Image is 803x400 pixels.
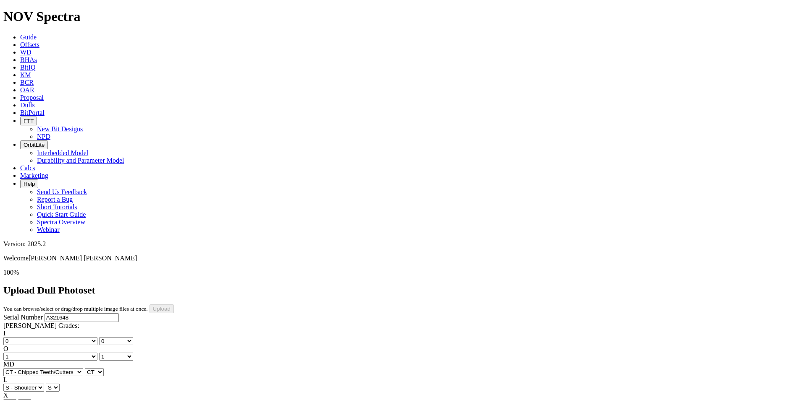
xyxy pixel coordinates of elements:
label: I [3,330,5,337]
small: You can browse/select or drag/drop multiple image files at once. [3,306,148,312]
a: Calcs [20,164,35,171]
a: Send Us Feedback [37,188,87,195]
a: BHAs [20,56,37,63]
a: Interbedded Model [37,149,88,156]
button: FTT [20,117,37,125]
a: NPD [37,133,50,140]
label: MD [3,361,14,368]
div: Version: 2025.2 [3,240,800,248]
span: OrbitLite [24,142,45,148]
a: Short Tutorials [37,203,77,210]
label: Serial Number [3,314,43,321]
a: Webinar [37,226,60,233]
a: BCR [20,79,34,86]
input: Upload [150,304,174,313]
a: OAR [20,86,34,94]
a: WD [20,49,31,56]
a: Marketing [20,172,48,179]
a: BitPortal [20,109,45,116]
a: New Bit Designs [37,125,83,132]
span: Help [24,181,35,187]
span: 100% [3,269,19,276]
span: [PERSON_NAME] [PERSON_NAME] [29,255,137,262]
label: X [3,392,8,399]
h2: Upload Dull Photoset [3,285,800,296]
a: Offsets [20,41,39,48]
span: FTT [24,118,34,124]
label: O [3,345,8,352]
a: Quick Start Guide [37,211,86,218]
button: Help [20,179,38,188]
a: Dulls [20,101,35,109]
a: BitIQ [20,64,35,71]
a: Spectra Overview [37,218,85,226]
p: Welcome [3,255,800,262]
button: OrbitLite [20,140,48,149]
div: [PERSON_NAME] Grades: [3,322,800,330]
a: Durability and Parameter Model [37,157,124,164]
a: Guide [20,34,37,41]
h1: NOV Spectra [3,9,800,24]
a: Proposal [20,94,44,101]
a: Report a Bug [37,196,73,203]
a: KM [20,71,31,78]
label: L [3,376,8,383]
